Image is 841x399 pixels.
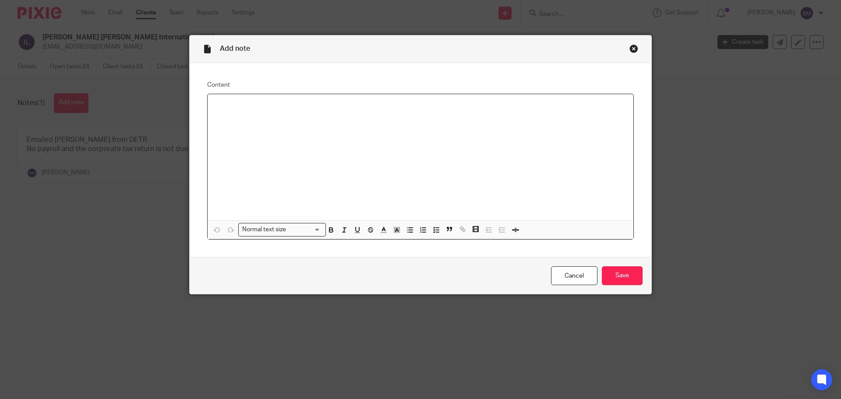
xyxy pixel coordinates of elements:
[289,225,321,234] input: Search for option
[551,266,597,285] a: Cancel
[240,225,288,234] span: Normal text size
[220,45,250,52] span: Add note
[207,81,634,89] label: Content
[238,223,326,237] div: Search for option
[602,266,643,285] input: Save
[629,44,638,53] div: Close this dialog window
